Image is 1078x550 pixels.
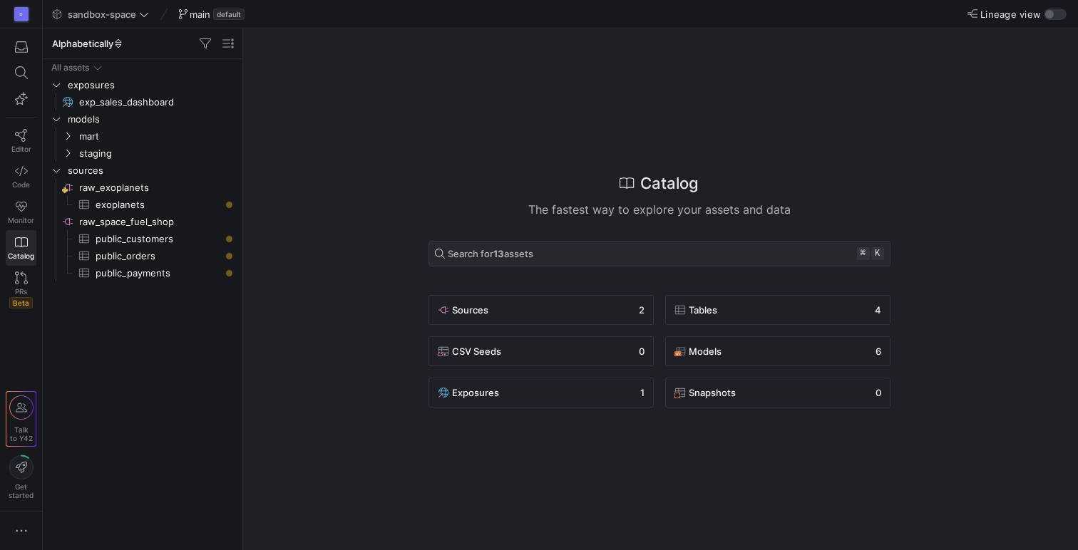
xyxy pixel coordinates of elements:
[48,247,237,264] a: public_orders​​​​​​​​​
[12,180,30,189] span: Code
[9,482,34,499] span: Get started
[452,387,499,398] span: Exposures
[48,264,237,281] a: public_payments​​​​​​​​​
[10,425,33,442] span: Talk to Y42
[448,248,533,259] span: Search for assets
[876,346,881,357] span: 6
[665,295,890,325] button: undefinedTables4
[689,346,722,357] span: Models
[8,251,34,260] span: Catalog
[11,145,31,153] span: Editor
[6,266,36,314] a: PRsBeta
[15,287,27,296] span: PRs
[428,378,654,408] button: undefinedExposures1
[857,247,870,260] kbd: ⌘
[639,304,645,316] span: 2
[79,128,235,145] span: mart
[665,336,890,366] button: undefinedModels6
[48,230,237,247] a: public_customers​​​​​​​​​
[689,304,717,316] span: Tables
[14,7,29,21] div: D
[48,213,237,230] a: raw_space_fuel_shop​​​​​​​​
[438,346,449,357] img: undefined
[48,179,237,196] a: raw_exoplanets​​​​​​​​
[428,201,890,218] div: The fastest way to explore your assets and data
[6,159,36,194] a: Code
[876,387,881,398] span: 0
[48,5,153,24] button: sandbox-space
[96,197,220,213] span: exoplanets​​​​​​​​​
[48,230,237,247] div: Press SPACE to select this row.
[452,304,488,316] span: Sources
[6,392,36,446] a: Talkto Y42
[96,265,220,281] span: public_payments​​​​​​​​​
[875,304,881,316] span: 4
[48,179,237,196] div: Press SPACE to select this row.
[48,128,237,145] div: Press SPACE to select this row.
[493,248,504,259] strong: 13
[6,450,36,505] button: Getstarted
[48,162,237,179] div: Press SPACE to select this row.
[428,241,890,266] button: Search for13assets⌘k
[674,387,686,398] img: undefined
[48,213,237,230] div: Press SPACE to select this row.
[48,110,237,128] div: Press SPACE to select this row.
[48,34,127,53] button: Alphabetically
[48,93,237,110] div: Press SPACE to select this row.
[674,304,686,316] img: undefined
[6,194,36,230] a: Monitor
[96,231,220,247] span: public_customers​​​​​​​​​
[6,230,36,266] a: Catalog
[6,123,36,159] a: Editor
[48,247,237,264] div: Press SPACE to select this row.
[190,9,210,20] span: main
[665,378,890,408] button: undefinedSnapshots0
[48,264,237,281] div: Press SPACE to select this row.
[674,346,686,357] img: undefined
[52,38,123,49] span: Alphabetically
[51,63,89,73] div: All assets
[48,59,237,76] div: Press SPACE to select this row.
[79,180,235,196] span: raw_exoplanets​​​​​​​​
[79,145,235,162] span: staging
[48,196,237,213] a: exoplanets​​​​​​​​​
[68,77,235,93] span: exposures
[48,145,237,162] div: Press SPACE to select this row.
[79,94,220,110] span: exp_sales_dashboard​​​​​
[438,387,449,398] img: undefined
[428,336,654,366] button: undefinedCSV Seeds0
[48,93,237,110] a: exp_sales_dashboard​​​​​
[8,216,34,224] span: Monitor
[9,297,33,308] span: Beta
[68,111,235,128] span: models
[79,214,235,230] span: raw_space_fuel_shop​​​​​​​​
[48,196,237,213] div: Press SPACE to select this row.
[96,248,220,264] span: public_orders​​​​​​​​​
[68,9,136,20] span: sandbox-space
[438,304,449,316] img: undefined
[6,2,36,26] a: D
[452,346,501,357] span: CSV Seeds
[68,162,235,179] span: sources
[980,9,1041,20] span: Lineage view
[871,247,884,260] kbd: k
[48,76,237,93] div: Press SPACE to select this row.
[428,295,654,325] button: undefinedSources2
[213,9,245,20] span: default
[639,346,645,357] span: 0
[640,387,645,398] span: 1
[689,387,736,398] span: Snapshots
[640,172,699,195] h1: Catalog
